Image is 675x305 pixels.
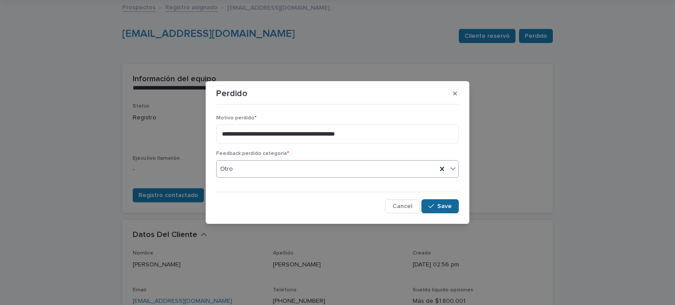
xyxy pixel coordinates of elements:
[216,88,247,99] p: Perdido
[216,151,289,156] span: Feedback perdido categoría
[392,203,412,209] span: Cancel
[437,203,452,209] span: Save
[421,199,459,213] button: Save
[220,165,233,174] span: Otro
[385,199,420,213] button: Cancel
[216,115,257,121] span: Motivo perdido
